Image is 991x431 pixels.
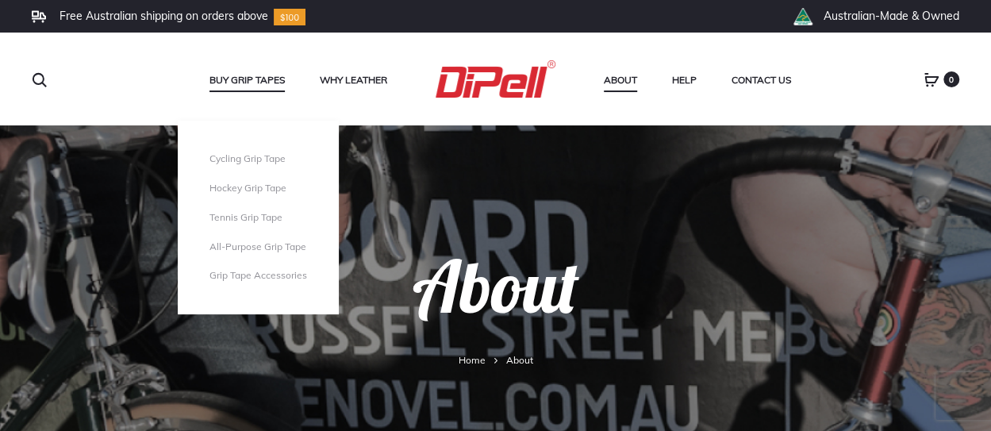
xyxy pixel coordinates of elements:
span: 0 [943,71,959,87]
a: Why Leather [320,70,387,90]
a: Hockey Grip Tape [209,182,307,195]
a: About [604,70,637,90]
li: Australian-Made & Owned [824,9,959,23]
a: Help [672,70,697,90]
span: About [506,354,533,366]
img: Group-10.svg [274,9,305,25]
a: 0 [924,72,939,87]
h1: About [32,251,959,350]
a: Tennis Grip Tape [209,211,307,225]
a: Cycling Grip Tape [209,152,307,166]
img: Frame.svg [32,10,46,23]
a: Buy Grip Tapes [209,70,285,90]
img: th_right_icon2.png [793,8,812,25]
a: Home [459,354,486,366]
a: Contact Us [732,70,791,90]
li: Free Australian shipping on orders above [60,9,268,23]
a: All-Purpose Grip Tape [209,241,307,254]
a: Grip Tape Accessories [209,269,307,283]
